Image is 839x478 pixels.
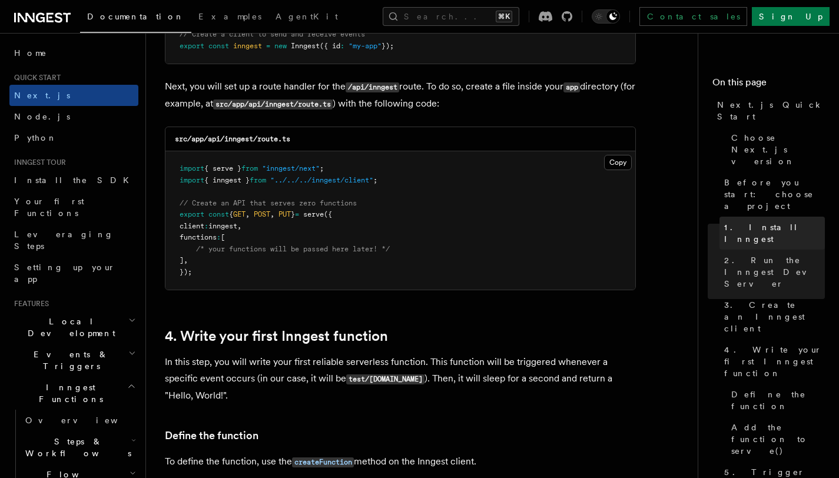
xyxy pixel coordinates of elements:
[592,9,620,24] button: Toggle dark mode
[9,257,138,290] a: Setting up your app
[208,210,229,218] span: const
[204,176,250,184] span: { inngest }
[9,348,128,372] span: Events & Triggers
[727,127,825,172] a: Choose Next.js version
[604,155,632,170] button: Copy
[14,175,136,185] span: Install the SDK
[719,294,825,339] a: 3. Create an Inngest client
[217,233,221,241] span: :
[165,78,636,112] p: Next, you will set up a route handler for the route. To do so, create a file inside your director...
[9,73,61,82] span: Quick start
[180,42,204,50] span: export
[180,233,217,241] span: functions
[724,344,825,379] span: 4. Write your first Inngest function
[198,12,261,21] span: Examples
[165,354,636,404] p: In this step, you will write your first reliable serverless function. This function will be trigg...
[241,164,258,172] span: from
[291,42,320,50] span: Inngest
[340,42,344,50] span: :
[80,4,191,33] a: Documentation
[180,176,204,184] span: import
[184,256,188,264] span: ,
[25,416,147,425] span: Overview
[9,344,138,377] button: Events & Triggers
[303,210,324,218] span: serve
[270,210,274,218] span: ,
[719,339,825,384] a: 4. Write your first Inngest function
[14,230,114,251] span: Leveraging Steps
[9,191,138,224] a: Your first Functions
[9,158,66,167] span: Inngest tour
[752,7,830,26] a: Sign Up
[14,112,70,121] span: Node.js
[724,221,825,245] span: 1. Install Inngest
[237,222,241,230] span: ,
[270,176,373,184] span: "../../../inngest/client"
[349,42,382,50] span: "my-app"
[204,164,241,172] span: { serve }
[14,263,115,284] span: Setting up your app
[291,210,295,218] span: }
[563,82,580,92] code: app
[724,299,825,334] span: 3. Create an Inngest client
[727,417,825,462] a: Add the function to serve()
[21,436,131,459] span: Steps & Workflows
[246,210,250,218] span: ,
[274,42,287,50] span: new
[320,42,340,50] span: ({ id
[276,12,338,21] span: AgentKit
[717,99,825,122] span: Next.js Quick Start
[9,377,138,410] button: Inngest Functions
[262,164,320,172] span: "inngest/next"
[9,381,127,405] span: Inngest Functions
[87,12,184,21] span: Documentation
[9,42,138,64] a: Home
[204,222,208,230] span: :
[724,177,825,212] span: Before you start: choose a project
[731,132,825,167] span: Choose Next.js version
[175,135,290,143] code: src/app/api/inngest/route.ts
[196,245,390,253] span: /* your functions will be passed here later! */
[731,389,825,412] span: Define the function
[320,164,324,172] span: ;
[208,222,237,230] span: inngest
[180,30,365,38] span: // Create a client to send and receive events
[14,47,47,59] span: Home
[180,210,204,218] span: export
[180,268,192,276] span: });
[382,42,394,50] span: });
[383,7,519,26] button: Search...⌘K
[266,42,270,50] span: =
[373,176,377,184] span: ;
[324,210,332,218] span: ({
[21,431,138,464] button: Steps & Workflows
[724,254,825,290] span: 2. Run the Inngest Dev Server
[250,176,266,184] span: from
[180,164,204,172] span: import
[180,256,184,264] span: ]
[712,75,825,94] h4: On this page
[9,316,128,339] span: Local Development
[221,233,225,241] span: [
[165,427,258,444] a: Define the function
[719,172,825,217] a: Before you start: choose a project
[180,199,357,207] span: // Create an API that serves zero functions
[731,421,825,457] span: Add the function to serve()
[9,106,138,127] a: Node.js
[9,85,138,106] a: Next.js
[9,311,138,344] button: Local Development
[191,4,268,32] a: Examples
[233,210,246,218] span: GET
[213,99,333,109] code: src/app/api/inngest/route.ts
[712,94,825,127] a: Next.js Quick Start
[278,210,291,218] span: PUT
[233,42,262,50] span: inngest
[165,328,388,344] a: 4. Write your first Inngest function
[21,410,138,431] a: Overview
[295,210,299,218] span: =
[346,82,399,92] code: /api/inngest
[9,299,49,308] span: Features
[268,4,345,32] a: AgentKit
[9,127,138,148] a: Python
[496,11,512,22] kbd: ⌘K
